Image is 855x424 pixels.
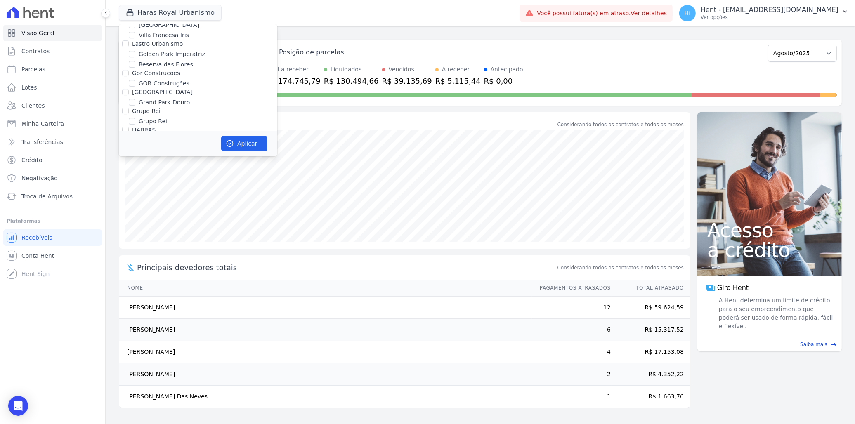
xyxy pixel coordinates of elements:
[119,319,532,341] td: [PERSON_NAME]
[21,156,43,164] span: Crédito
[21,252,54,260] span: Conta Hent
[7,216,99,226] div: Plataformas
[21,138,63,146] span: Transferências
[21,192,73,200] span: Troca de Arquivos
[21,120,64,128] span: Minha Carteira
[21,47,50,55] span: Contratos
[137,262,556,273] span: Principais devedores totais
[3,79,102,96] a: Lotes
[221,136,267,151] button: Aplicar
[137,119,556,130] div: Saldo devedor total
[139,60,193,69] label: Reserva das Flores
[3,152,102,168] a: Crédito
[132,127,156,133] label: HABRAS
[324,75,379,87] div: R$ 130.494,66
[717,296,834,331] span: A Hent determina um limite de crédito para o seu empreendimento que poderá ser usado de forma ráp...
[717,283,749,293] span: Giro Hent
[139,79,189,88] label: GOR Construções
[132,89,193,95] label: [GEOGRAPHIC_DATA]
[685,10,690,16] span: Hi
[3,134,102,150] a: Transferências
[532,386,611,408] td: 1
[673,2,855,25] button: Hi Hent - [EMAIL_ADDRESS][DOMAIN_NAME] Ver opções
[119,363,532,386] td: [PERSON_NAME]
[119,280,532,297] th: Nome
[537,9,667,18] span: Você possui fatura(s) em atraso.
[139,31,189,40] label: Villa Francesa Iris
[484,75,523,87] div: R$ 0,00
[21,101,45,110] span: Clientes
[119,386,532,408] td: [PERSON_NAME] Das Neves
[611,386,690,408] td: R$ 1.663,76
[532,297,611,319] td: 12
[3,43,102,59] a: Contratos
[631,10,667,16] a: Ver detalhes
[139,117,167,126] label: Grupo Rei
[139,98,190,107] label: Grand Park Douro
[532,341,611,363] td: 4
[702,341,837,348] a: Saiba mais east
[119,341,532,363] td: [PERSON_NAME]
[3,97,102,114] a: Clientes
[119,5,222,21] button: Haras Royal Urbanismo
[132,108,161,114] label: Grupo Rei
[611,363,690,386] td: R$ 4.352,22
[3,25,102,41] a: Visão Geral
[279,47,344,57] div: Posição de parcelas
[557,264,684,271] span: Considerando todos os contratos e todos os meses
[8,396,28,416] div: Open Intercom Messenger
[139,50,205,59] label: Golden Park Imperatriz
[435,75,481,87] div: R$ 5.115,44
[139,21,199,29] label: [GEOGRAPHIC_DATA]
[21,29,54,37] span: Visão Geral
[3,188,102,205] a: Troca de Arquivos
[21,174,58,182] span: Negativação
[3,170,102,186] a: Negativação
[3,115,102,132] a: Minha Carteira
[389,65,414,74] div: Vencidos
[532,363,611,386] td: 2
[611,297,690,319] td: R$ 59.624,59
[21,83,37,92] span: Lotes
[266,75,321,87] div: R$ 174.745,79
[611,341,690,363] td: R$ 17.153,08
[132,40,183,47] label: Lastro Urbanismo
[3,61,102,78] a: Parcelas
[21,65,45,73] span: Parcelas
[557,121,684,128] div: Considerando todos os contratos e todos os meses
[21,233,52,242] span: Recebíveis
[3,247,102,264] a: Conta Hent
[3,229,102,246] a: Recebíveis
[701,6,838,14] p: Hent - [EMAIL_ADDRESS][DOMAIN_NAME]
[707,240,832,260] span: a crédito
[442,65,470,74] div: A receber
[119,297,532,319] td: [PERSON_NAME]
[701,14,838,21] p: Ver opções
[532,319,611,341] td: 6
[532,280,611,297] th: Pagamentos Atrasados
[266,65,321,74] div: Total a receber
[611,280,690,297] th: Total Atrasado
[382,75,432,87] div: R$ 39.135,69
[707,220,832,240] span: Acesso
[491,65,523,74] div: Antecipado
[611,319,690,341] td: R$ 15.317,52
[831,342,837,348] span: east
[800,341,827,348] span: Saiba mais
[132,70,180,76] label: Gor Construções
[331,65,362,74] div: Liquidados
